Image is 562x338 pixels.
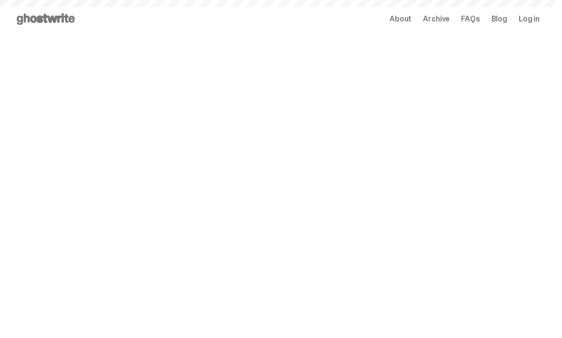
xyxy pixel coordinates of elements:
[492,15,507,23] a: Blog
[390,15,411,23] a: About
[423,15,450,23] a: Archive
[519,15,540,23] a: Log in
[461,15,480,23] a: FAQs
